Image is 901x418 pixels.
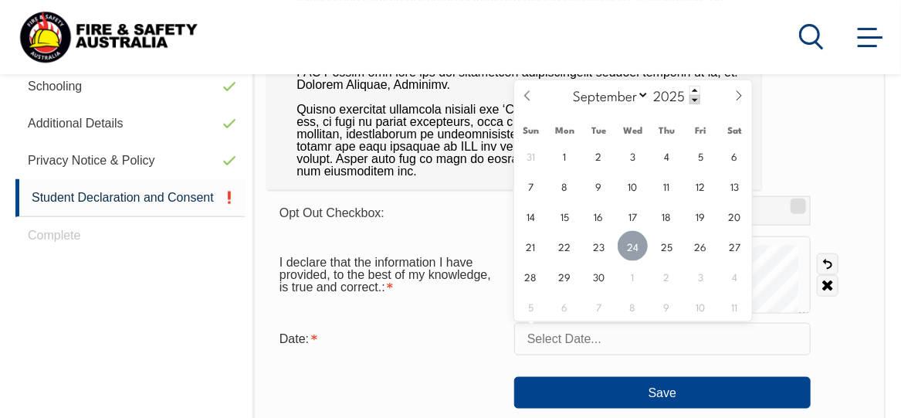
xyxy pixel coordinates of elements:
span: October 5, 2025 [516,291,546,321]
span: September 27, 2025 [720,231,750,261]
span: September 6, 2025 [720,141,750,171]
span: September 19, 2025 [686,201,716,231]
span: October 6, 2025 [550,291,580,321]
span: September 23, 2025 [584,231,614,261]
a: Undo [817,253,838,275]
button: Save [514,377,811,408]
span: October 9, 2025 [652,291,682,321]
span: September 12, 2025 [686,171,716,201]
span: September 25, 2025 [652,231,682,261]
span: Sat [718,125,752,135]
span: September 3, 2025 [618,141,648,171]
span: October 7, 2025 [584,291,614,321]
a: Student Declaration and Consent [15,179,245,217]
div: I declare that the information I have provided, to the best of my knowledge, is true and correct.... [267,248,514,302]
span: September 17, 2025 [618,201,648,231]
span: September 4, 2025 [652,141,682,171]
span: August 31, 2025 [516,141,546,171]
span: October 3, 2025 [686,261,716,291]
span: Sun [514,125,548,135]
span: September 13, 2025 [720,171,750,201]
span: September 15, 2025 [550,201,580,231]
span: September 29, 2025 [550,261,580,291]
span: September 7, 2025 [516,171,546,201]
span: October 2, 2025 [652,261,682,291]
input: Year [649,86,700,104]
span: September 9, 2025 [584,171,614,201]
span: Wed [616,125,650,135]
a: Additional Details [15,105,245,142]
span: September 20, 2025 [720,201,750,231]
input: Select Date... [514,323,811,355]
span: September 28, 2025 [516,261,546,291]
span: September 10, 2025 [618,171,648,201]
span: September 22, 2025 [550,231,580,261]
span: October 11, 2025 [720,291,750,321]
span: September 24, 2025 [618,231,648,261]
span: September 1, 2025 [550,141,580,171]
a: Schooling [15,68,245,105]
span: September 5, 2025 [686,141,716,171]
div: Date is required. [267,325,514,354]
span: September 21, 2025 [516,231,546,261]
span: September 14, 2025 [516,201,546,231]
span: October 8, 2025 [618,291,648,321]
span: September 26, 2025 [686,231,716,261]
span: Opt Out Checkbox: [279,206,384,219]
span: Tue [582,125,616,135]
span: September 11, 2025 [652,171,682,201]
span: October 10, 2025 [686,291,716,321]
span: Mon [548,125,582,135]
span: September 2, 2025 [584,141,614,171]
span: September 18, 2025 [652,201,682,231]
span: October 4, 2025 [720,261,750,291]
select: Month [565,85,649,105]
span: September 8, 2025 [550,171,580,201]
a: Privacy Notice & Policy [15,142,245,179]
a: Clear [817,275,838,297]
span: October 1, 2025 [618,261,648,291]
span: Thu [650,125,684,135]
span: Fri [684,125,718,135]
span: September 16, 2025 [584,201,614,231]
span: September 30, 2025 [584,261,614,291]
